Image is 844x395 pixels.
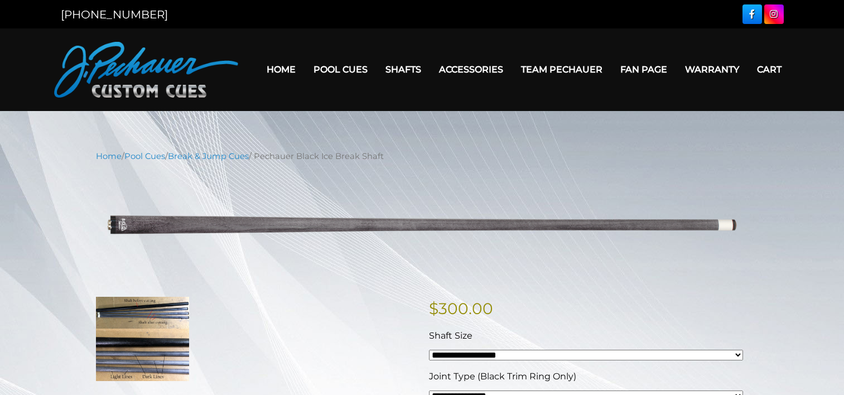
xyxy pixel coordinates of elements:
a: Team Pechauer [512,55,611,84]
span: $ [429,299,438,318]
nav: Breadcrumb [96,150,749,162]
a: Home [258,55,305,84]
a: Accessories [430,55,512,84]
a: Pool Cues [305,55,377,84]
span: Joint Type (Black Trim Ring Only) [429,371,576,382]
bdi: 300.00 [429,299,493,318]
img: pechauer-black-ice-break-shaft-lightened.png [96,171,749,280]
a: Pool Cues [124,151,165,161]
a: Shafts [377,55,430,84]
img: Pechauer Custom Cues [54,42,238,98]
a: Cart [748,55,790,84]
span: Shaft Size [429,330,472,341]
a: Home [96,151,122,161]
a: Fan Page [611,55,676,84]
a: Break & Jump Cues [168,151,249,161]
a: [PHONE_NUMBER] [61,8,168,21]
a: Warranty [676,55,748,84]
